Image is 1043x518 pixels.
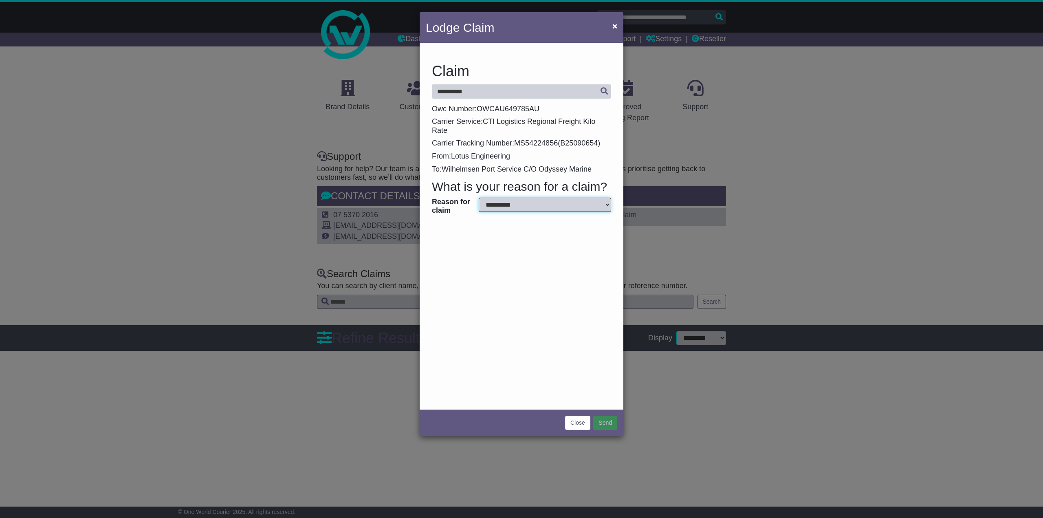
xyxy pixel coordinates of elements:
p: Owc Number: [432,105,611,114]
h4: What is your reason for a claim? [432,180,611,193]
h4: Lodge Claim [426,18,494,37]
button: Close [608,18,621,34]
span: × [612,21,617,31]
span: Wilhelmsen Port Service C/O Odyssey Marine [442,165,592,173]
span: Lotus Engineering [451,152,510,160]
span: MS54224856 [514,139,558,147]
p: Carrier Service: [432,117,611,135]
span: CTI Logistics Regional Freight Kilo Rate [432,117,595,134]
span: OWCAU649785AU [477,105,539,113]
button: Close [565,416,590,430]
h3: Claim [432,63,611,79]
button: Send [593,416,617,430]
span: B25090654 [560,139,598,147]
p: Carrier Tracking Number: ( ) [432,139,611,148]
label: Reason for claim [428,198,475,215]
p: To: [432,165,611,174]
p: From: [432,152,611,161]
